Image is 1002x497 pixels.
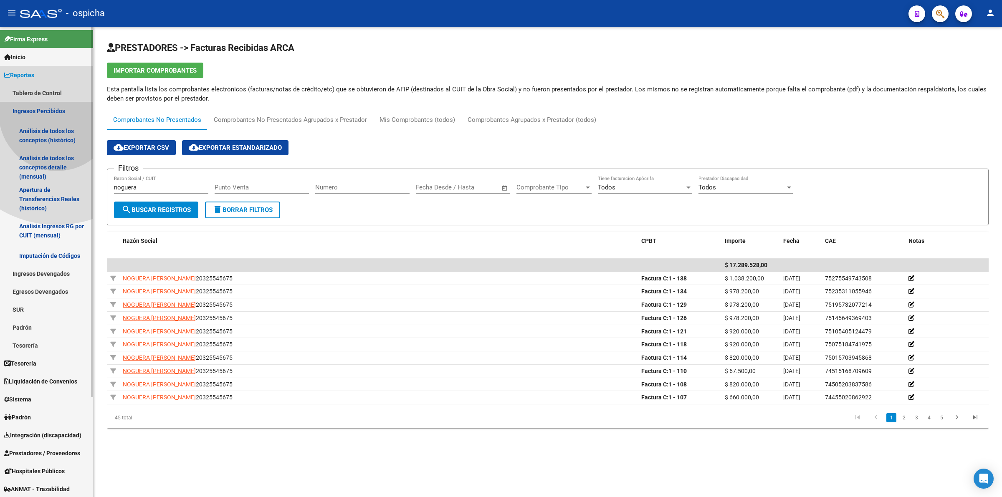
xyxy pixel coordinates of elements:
[974,469,994,489] div: Open Intercom Messenger
[213,206,273,214] span: Borrar Filtros
[783,328,800,335] span: [DATE]
[113,115,201,124] div: Comprobantes No Presentados
[825,237,836,244] span: CAE
[107,85,989,103] p: Esta pantalla lista los comprobantes electrónicos (facturas/notas de crédito/etc) que se obtuvier...
[825,301,872,308] span: 75195732077214
[123,354,196,361] span: NOGUERA [PERSON_NAME]
[123,380,635,389] div: 20325545675
[641,328,687,335] strong: 1 - 121
[189,142,199,152] mat-icon: cloud_download
[641,301,687,308] strong: 1 - 129
[457,184,498,191] input: Fecha fin
[725,341,759,348] span: $ 920.000,00
[725,262,767,268] span: $ 17.289.528,00
[698,184,716,191] span: Todos
[641,354,687,361] strong: 1 - 114
[641,368,668,374] span: Factura C:
[123,301,196,308] span: NOGUERA [PERSON_NAME]
[641,288,668,295] span: Factura C:
[641,394,668,401] span: Factura C:
[114,144,169,151] span: Exportar CSV
[516,184,584,191] span: Comprobante Tipo
[923,411,935,425] li: page 4
[123,288,196,295] span: NOGUERA [PERSON_NAME]
[123,368,196,374] span: NOGUERA [PERSON_NAME]
[107,63,203,78] button: Importar Comprobantes
[107,40,989,56] h2: PRESTADORES -> Facturas Recibidas ARCA
[924,413,934,422] a: 4
[189,144,282,151] span: Exportar Estandarizado
[123,394,196,401] span: NOGUERA [PERSON_NAME]
[4,431,81,440] span: Integración (discapacidad)
[725,301,759,308] span: $ 978.200,00
[500,183,510,193] button: Open calendar
[783,301,800,308] span: [DATE]
[4,35,48,44] span: Firma Express
[107,140,176,155] button: Exportar CSV
[123,353,635,363] div: 20325545675
[641,368,687,374] strong: 1 - 110
[783,381,800,388] span: [DATE]
[783,394,800,401] span: [DATE]
[725,394,759,401] span: $ 660.000,00
[114,162,143,174] h3: Filtros
[641,275,687,282] strong: 1 - 138
[4,395,31,404] span: Sistema
[886,413,896,422] a: 1
[4,467,65,476] span: Hospitales Públicos
[123,313,635,323] div: 20325545675
[66,4,105,23] span: - ospicha
[641,381,668,388] span: Factura C:
[725,328,759,335] span: $ 920.000,00
[380,115,455,124] div: Mis Comprobantes (todos)
[4,359,36,368] span: Tesorería
[123,315,196,321] span: NOGUERA [PERSON_NAME]
[182,140,288,155] button: Exportar Estandarizado
[725,368,756,374] span: $ 67.500,00
[825,394,872,401] span: 74455020862922
[123,328,196,335] span: NOGUERA [PERSON_NAME]
[121,204,132,214] mat-icon: search
[825,368,872,374] span: 74515168709609
[967,413,983,422] a: go to last page
[825,328,872,335] span: 75105405124479
[885,411,898,425] li: page 1
[123,366,635,376] div: 20325545675
[641,341,687,348] strong: 1 - 118
[121,206,191,214] span: Buscar Registros
[825,275,872,282] span: 75275549743508
[825,341,872,348] span: 75075184741975
[783,315,800,321] span: [DATE]
[4,449,80,458] span: Prestadores / Proveedores
[721,232,780,250] datatable-header-cell: Importe
[783,288,800,295] span: [DATE]
[4,413,31,422] span: Padrón
[641,394,687,401] strong: 1 - 107
[123,381,196,388] span: NOGUERA [PERSON_NAME]
[123,340,635,349] div: 20325545675
[4,377,77,386] span: Liquidación de Convenios
[123,274,635,283] div: 20325545675
[783,275,800,282] span: [DATE]
[783,237,800,244] span: Fecha
[641,315,687,321] strong: 1 - 126
[468,115,596,124] div: Comprobantes Agrupados x Prestador (todos)
[725,275,764,282] span: $ 1.038.200,00
[949,413,965,422] a: go to next page
[123,275,196,282] span: NOGUERA [PERSON_NAME]
[416,184,450,191] input: Fecha inicio
[725,315,759,321] span: $ 978.200,00
[985,8,995,18] mat-icon: person
[935,411,948,425] li: page 5
[123,327,635,336] div: 20325545675
[123,393,635,402] div: 20325545675
[107,407,282,428] div: 45 total
[783,341,800,348] span: [DATE]
[638,232,721,250] datatable-header-cell: CPBT
[4,71,34,80] span: Reportes
[641,237,656,244] span: CPBT
[725,354,759,361] span: $ 820.000,00
[641,315,668,321] span: Factura C:
[598,184,615,191] span: Todos
[725,381,759,388] span: $ 820.000,00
